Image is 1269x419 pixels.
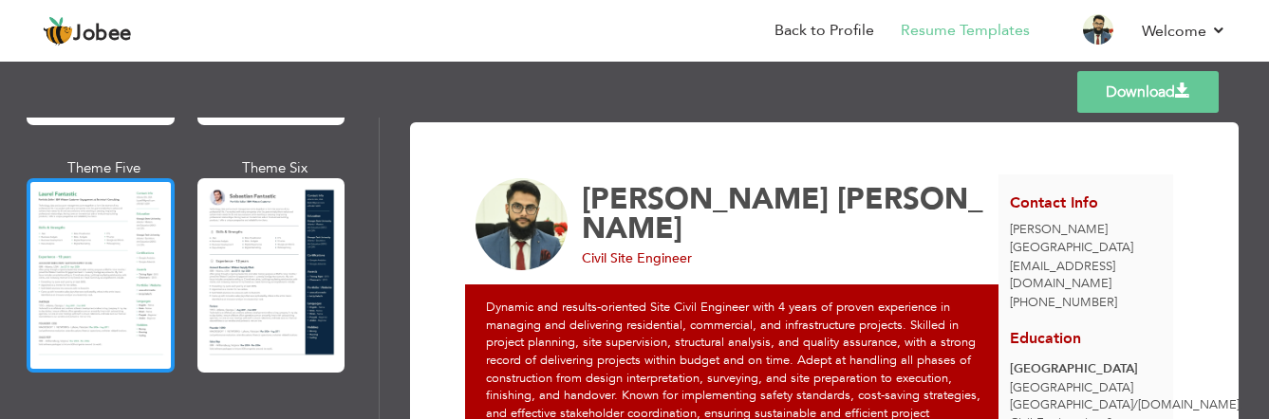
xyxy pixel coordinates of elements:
[582,179,983,248] span: [PERSON_NAME]
[73,24,132,45] span: Jobee
[1010,360,1163,378] div: [GEOGRAPHIC_DATA]
[582,249,692,267] span: Civil Site Engineer
[774,20,874,42] a: Back to Profile
[1083,14,1113,45] img: Profile Img
[901,20,1030,42] a: Resume Templates
[1010,294,1117,311] span: [PHONE_NUMBER]
[476,178,569,271] img: No image
[1133,396,1138,413] span: /
[1142,20,1226,43] a: Welcome
[1010,192,1098,213] span: Contact Info
[582,179,829,219] span: [PERSON_NAME]
[43,16,132,46] a: Jobee
[30,158,178,178] div: Theme Five
[201,158,349,178] div: Theme Six
[1077,71,1219,113] a: Download
[43,16,73,46] img: jobee.io
[1010,328,1081,349] span: Education
[1010,239,1133,256] span: [GEOGRAPHIC_DATA]
[1010,221,1108,238] span: [PERSON_NAME]
[1010,258,1115,293] span: [EMAIL_ADDRESS][DOMAIN_NAME]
